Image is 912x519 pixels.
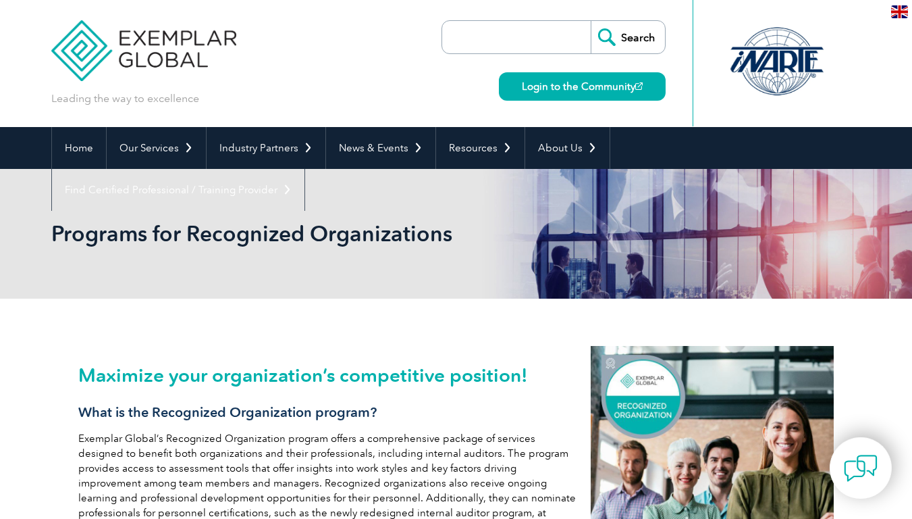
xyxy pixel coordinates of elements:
a: News & Events [326,127,435,169]
a: Find Certified Professional / Training Provider [52,169,304,211]
a: Login to the Community [499,72,666,101]
h2: Programs for Recognized Organizations [51,223,618,245]
a: Resources [436,127,525,169]
a: About Us [525,127,610,169]
span: Maximize your organization’s competitive position! [78,364,528,387]
h3: What is the Recognized Organization program? [78,404,578,421]
a: Industry Partners [207,127,325,169]
img: contact-chat.png [844,451,878,485]
input: Search [591,21,665,53]
a: Home [52,127,106,169]
img: en [891,5,908,18]
p: Leading the way to excellence [51,91,199,106]
a: Our Services [107,127,206,169]
img: open_square.png [635,82,643,90]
